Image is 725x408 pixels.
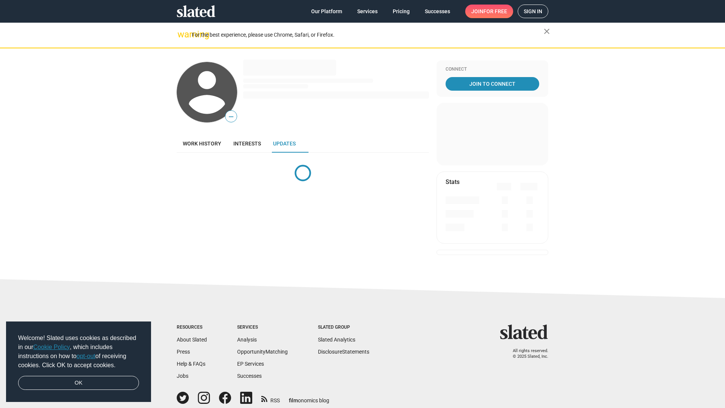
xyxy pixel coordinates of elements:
a: EP Services [237,361,264,367]
a: Cookie Policy [33,344,70,350]
a: Interests [227,134,267,153]
div: For the best experience, please use Chrome, Safari, or Firefox. [192,30,544,40]
a: Successes [419,5,456,18]
p: All rights reserved. © 2025 Slated, Inc. [505,348,548,359]
a: dismiss cookie message [18,376,139,390]
a: About Slated [177,337,207,343]
span: Sign in [524,5,542,18]
a: Services [351,5,384,18]
a: Jobs [177,373,188,379]
span: Work history [183,141,221,147]
a: Joinfor free [465,5,513,18]
a: RSS [261,393,280,404]
div: Slated Group [318,325,369,331]
span: Pricing [393,5,410,18]
a: Join To Connect [446,77,539,91]
div: Resources [177,325,207,331]
span: — [225,112,237,122]
span: Join To Connect [447,77,538,91]
a: OpportunityMatching [237,349,288,355]
a: Help & FAQs [177,361,205,367]
a: Press [177,349,190,355]
div: cookieconsent [6,321,151,402]
a: Pricing [387,5,416,18]
a: DisclosureStatements [318,349,369,355]
mat-icon: warning [177,30,187,39]
mat-card-title: Stats [446,178,460,186]
a: Analysis [237,337,257,343]
a: Updates [267,134,302,153]
a: Our Platform [305,5,348,18]
a: Sign in [518,5,548,18]
a: Work history [177,134,227,153]
a: Successes [237,373,262,379]
span: Welcome! Slated uses cookies as described in our , which includes instructions on how to of recei... [18,334,139,370]
a: filmonomics blog [289,391,329,404]
span: film [289,397,298,403]
div: Services [237,325,288,331]
span: for free [483,5,507,18]
span: Successes [425,5,450,18]
span: Updates [273,141,296,147]
mat-icon: close [542,27,551,36]
span: Join [471,5,507,18]
a: opt-out [77,353,96,359]
div: Connect [446,66,539,73]
span: Services [357,5,378,18]
a: Slated Analytics [318,337,355,343]
span: Interests [233,141,261,147]
span: Our Platform [311,5,342,18]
